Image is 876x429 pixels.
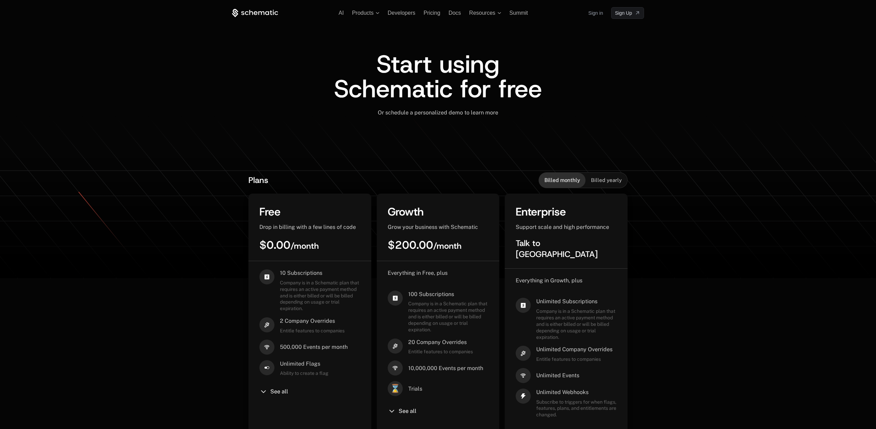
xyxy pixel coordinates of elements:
[259,238,319,252] span: $0.00
[433,241,462,252] sub: / month
[516,346,531,361] i: hammer
[516,389,531,404] i: thunder
[516,277,582,284] span: Everything in Growth, plus
[259,205,281,219] span: Free
[280,317,345,325] span: 2 Company Overrides
[591,177,622,184] span: Billed yearly
[388,360,403,376] i: signal
[516,368,531,383] i: signal
[536,308,617,340] span: Company is in a Schematic plan that requires an active payment method and is either billed or wil...
[280,370,328,377] span: Ability to create a flag
[424,10,440,16] a: Pricing
[259,340,274,355] i: signal
[536,298,617,305] span: Unlimited Subscriptions
[536,372,579,379] span: Unlimited Events
[615,10,632,16] span: Sign Up
[280,360,328,368] span: Unlimited Flags
[259,317,274,332] i: hammer
[259,269,274,284] i: cashapp
[408,291,489,298] span: 100 Subscriptions
[352,10,374,16] span: Products
[588,8,603,19] a: Sign in
[510,10,528,16] a: Summit
[248,175,268,186] span: Plans
[536,399,617,418] span: Subscribe to triggers for when flags, features, plans, and entitlements are changed.
[388,291,403,306] i: cashapp
[388,224,478,230] span: Grow your business with Schematic
[280,269,360,277] span: 10 Subscriptions
[388,339,403,354] i: hammer
[388,205,424,219] span: Growth
[536,389,617,396] span: Unlimited Webhooks
[408,365,483,372] span: 10,000,000 Events per month
[469,10,495,16] span: Resources
[388,270,448,276] span: Everything in Free, plus
[516,205,566,219] span: Enterprise
[611,7,644,19] a: [object Object]
[449,10,461,16] a: Docs
[408,339,473,346] span: 20 Company Overrides
[516,238,598,260] span: Talk to [GEOGRAPHIC_DATA]
[536,346,613,353] span: Unlimited Company Overrides
[334,48,542,105] span: Start using Schematic for free
[280,328,345,334] span: Entitle features to companies
[259,360,274,375] i: boolean-on
[280,280,360,312] span: Company is in a Schematic plan that requires an active payment method and is either billed or wil...
[516,298,531,313] i: cashapp
[388,381,403,396] span: ⌛
[339,10,344,16] a: AI
[388,407,396,415] i: chevron-down
[408,385,422,393] span: Trials
[280,343,348,351] span: 500,000 Events per month
[259,388,268,396] i: chevron-down
[408,301,489,333] span: Company is in a Schematic plan that requires an active payment method and is either billed or wil...
[399,408,416,414] span: See all
[388,238,462,252] span: $200.00
[270,389,288,394] span: See all
[536,356,613,363] span: Entitle features to companies
[291,241,319,252] sub: / month
[408,348,473,355] span: Entitle features to companies
[544,177,580,184] span: Billed monthly
[388,10,415,16] a: Developers
[259,224,356,230] span: Drop in billing with a few lines of code
[378,109,498,116] span: Or schedule a personalized demo to learn more
[516,224,609,230] span: Support scale and high performance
